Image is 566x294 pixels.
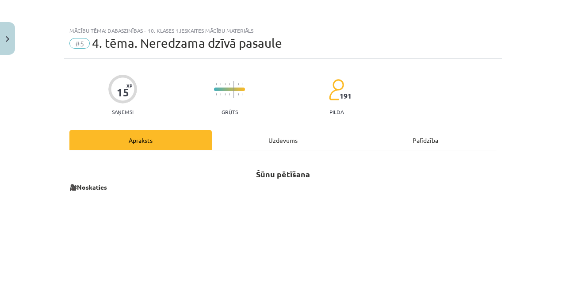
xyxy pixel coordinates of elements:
[69,183,497,192] p: 🎥
[108,109,137,115] p: Saņemsi
[229,83,230,85] img: icon-short-line-57e1e144782c952c97e751825c79c345078a6d821885a25fce030b3d8c18986b.svg
[212,130,354,150] div: Uzdevums
[77,183,107,191] b: Noskaties
[242,83,243,85] img: icon-short-line-57e1e144782c952c97e751825c79c345078a6d821885a25fce030b3d8c18986b.svg
[6,36,9,42] img: icon-close-lesson-0947bae3869378f0d4975bcd49f059093ad1ed9edebbc8119c70593378902aed.svg
[340,92,352,100] span: 191
[220,83,221,85] img: icon-short-line-57e1e144782c952c97e751825c79c345078a6d821885a25fce030b3d8c18986b.svg
[329,109,344,115] p: pilda
[126,83,132,88] span: XP
[354,130,497,150] div: Palīdzība
[238,83,239,85] img: icon-short-line-57e1e144782c952c97e751825c79c345078a6d821885a25fce030b3d8c18986b.svg
[229,93,230,95] img: icon-short-line-57e1e144782c952c97e751825c79c345078a6d821885a25fce030b3d8c18986b.svg
[242,93,243,95] img: icon-short-line-57e1e144782c952c97e751825c79c345078a6d821885a25fce030b3d8c18986b.svg
[225,93,226,95] img: icon-short-line-57e1e144782c952c97e751825c79c345078a6d821885a25fce030b3d8c18986b.svg
[69,130,212,150] div: Apraksts
[225,83,226,85] img: icon-short-line-57e1e144782c952c97e751825c79c345078a6d821885a25fce030b3d8c18986b.svg
[233,81,234,98] img: icon-long-line-d9ea69661e0d244f92f715978eff75569469978d946b2353a9bb055b3ed8787d.svg
[92,36,282,50] span: 4. tēma. Neredzama dzīvā pasaule
[238,93,239,95] img: icon-short-line-57e1e144782c952c97e751825c79c345078a6d821885a25fce030b3d8c18986b.svg
[69,27,497,34] div: Mācību tēma: Dabaszinības - 10. klases 1.ieskaites mācību materiāls
[256,169,310,179] strong: Šūnu pētīšana
[220,93,221,95] img: icon-short-line-57e1e144782c952c97e751825c79c345078a6d821885a25fce030b3d8c18986b.svg
[329,79,344,101] img: students-c634bb4e5e11cddfef0936a35e636f08e4e9abd3cc4e673bd6f9a4125e45ecb1.svg
[69,38,90,49] span: #5
[117,86,129,99] div: 15
[222,109,238,115] p: Grūts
